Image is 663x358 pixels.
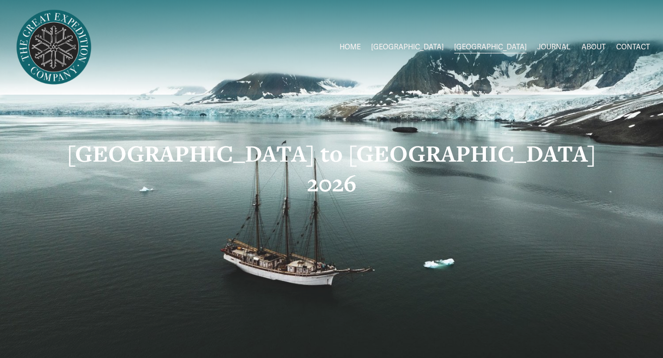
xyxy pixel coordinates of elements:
[454,41,527,54] span: [GEOGRAPHIC_DATA]
[616,40,650,55] a: CONTACT
[582,40,606,55] a: ABOUT
[371,40,444,55] a: folder dropdown
[454,40,527,55] a: folder dropdown
[371,41,444,54] span: [GEOGRAPHIC_DATA]
[13,7,95,88] img: Arctic Expeditions
[67,138,602,198] strong: [GEOGRAPHIC_DATA] to [GEOGRAPHIC_DATA] 2026
[537,40,570,55] a: JOURNAL
[340,40,361,55] a: HOME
